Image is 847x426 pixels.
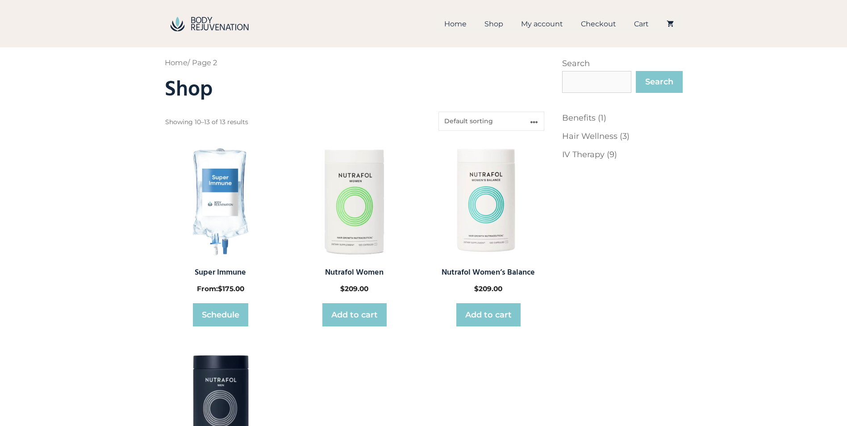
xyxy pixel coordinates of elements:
[340,284,345,293] span: $
[636,71,683,93] button: Search
[165,58,188,67] a: Home
[622,131,627,141] span: 3
[438,112,544,131] select: Shop order
[165,56,544,70] nav: Breadcrumb
[165,77,544,103] h1: Shop
[435,16,476,33] a: Home
[299,267,410,278] h2: Nutrafol Women
[474,284,502,293] bdi: 209.00
[456,303,521,326] a: Add to cart: “Nutrafol Women’s Balance”
[658,16,683,33] a: View your shopping cart
[572,16,625,33] a: Checkout
[433,146,544,295] a: Nutrafol Women’s Balance $209.00
[218,284,222,293] span: $
[165,283,276,295] span: From:
[299,146,410,295] a: Nutrafol Women $209.00
[322,303,387,326] a: Add to cart: “Nutrafol Women”
[433,267,544,278] h2: Nutrafol Women’s Balance
[165,112,249,133] p: Showing 10–13 of 13 results
[218,284,244,293] bdi: 175.00
[165,146,276,295] a: Super Immune From:$175.00
[562,131,618,141] a: Hair Wellness
[193,303,248,326] a: Read more about “Super Immune”
[601,113,604,123] span: 1
[609,150,614,159] span: 9
[340,284,368,293] bdi: 209.00
[474,284,479,293] span: $
[625,16,658,33] a: Cart
[435,16,683,33] nav: Primary
[512,16,572,33] a: My account
[562,58,590,68] label: Search
[165,267,276,278] h2: Super Immune
[476,16,512,33] a: Shop
[165,13,254,35] img: BodyRejuvenation Shop
[562,150,605,159] a: IV Therapy
[562,113,596,123] a: Benefits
